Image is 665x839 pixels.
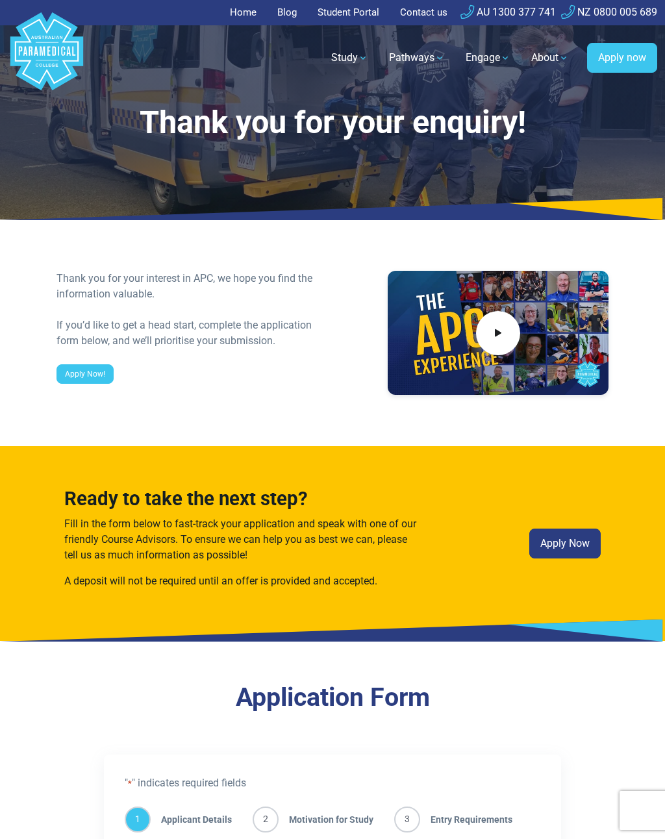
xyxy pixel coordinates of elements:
[529,529,601,558] a: Apply Now
[561,6,657,18] a: NZ 0800 005 689
[253,807,279,833] span: 2
[323,40,376,76] a: Study
[458,40,518,76] a: Engage
[236,682,430,712] a: Application Form
[56,364,114,384] a: Apply Now!
[587,43,657,73] a: Apply now
[523,40,577,76] a: About
[56,318,325,349] div: If you’d like to get a head start, complete the application form below, and we’ll prioritise your...
[56,271,325,302] div: Thank you for your interest in APC, we hope you find the information valuable.
[394,807,420,833] span: 3
[125,807,151,833] span: 1
[151,807,232,833] span: Applicant Details
[64,573,417,589] p: A deposit will not be required until an offer is provided and accepted.
[56,104,609,142] h1: Thank you for your enquiry!
[64,516,417,563] p: Fill in the form below to fast-track your application and speak with one of our friendly Course A...
[381,40,453,76] a: Pathways
[279,807,373,833] span: Motivation for Study
[460,6,556,18] a: AU 1300 377 741
[125,775,540,791] p: " " indicates required fields
[420,807,512,833] span: Entry Requirements
[8,25,86,91] a: Australian Paramedical College
[64,488,417,510] h3: Ready to take the next step?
